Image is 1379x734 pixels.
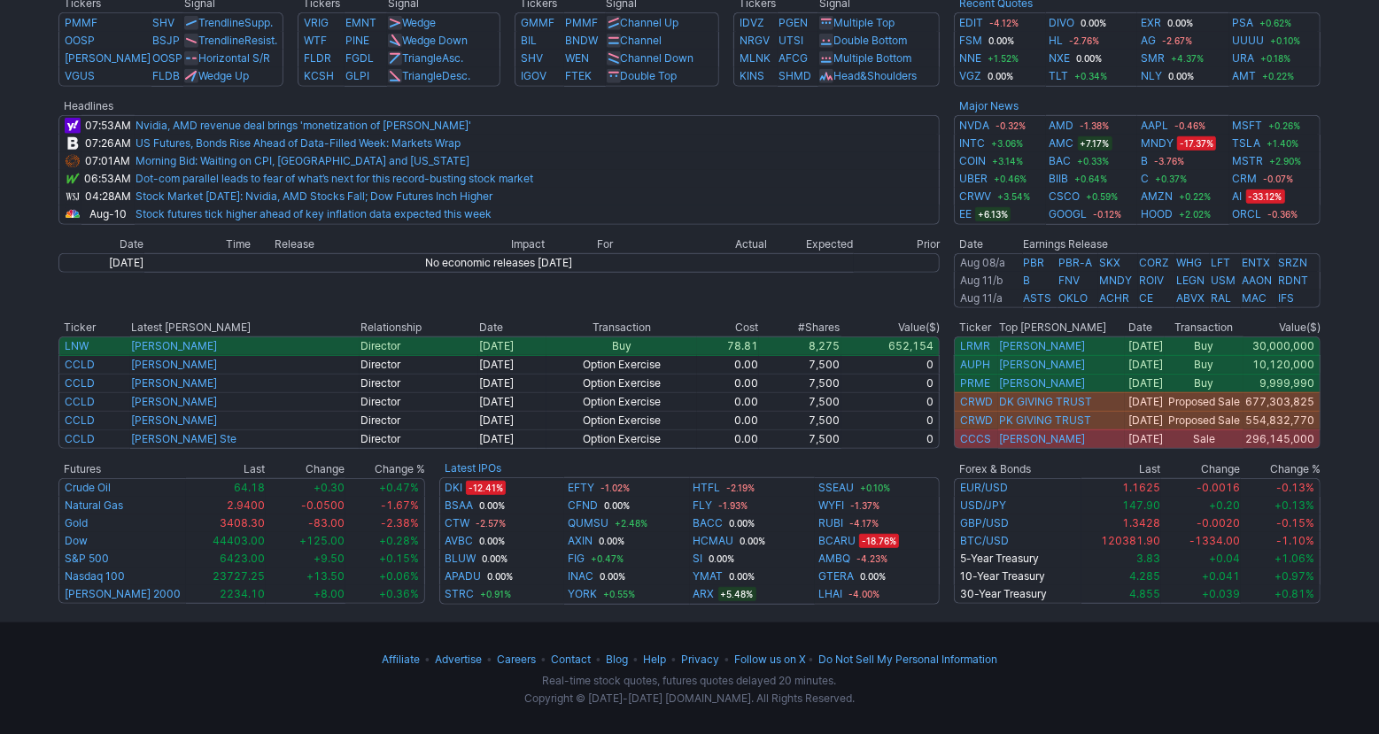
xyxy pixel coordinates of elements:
[478,319,546,336] th: Date
[1233,205,1262,223] a: ORCL
[740,34,770,47] a: NRGV
[818,568,854,585] a: GTERA
[198,16,273,29] a: TrendlineSupp.
[58,253,144,273] td: [DATE]
[136,189,492,203] a: Stock Market [DATE]: Nvidia, AMD Stocks Fall; Dow Futures Inch Higher
[382,653,420,666] a: Affiliate
[621,34,662,47] a: Channel
[435,653,482,666] a: Advertise
[65,498,123,512] a: Natural Gas
[779,51,808,65] a: AFCG
[779,34,803,47] a: UTSI
[1166,69,1197,83] span: 0.00%
[1050,170,1069,188] a: BIIB
[445,497,473,514] a: BSAA
[198,51,270,65] a: Horizontal S/R
[304,34,327,47] a: WTF
[136,172,533,185] a: Dot-com parallel leads to fear of what’s next for this record-busting stock market
[81,205,135,225] td: Aug-10
[58,236,144,253] th: Date
[136,154,469,167] a: Morning Bid: Waiting on CPI, [GEOGRAPHIC_DATA] and [US_STATE]
[998,319,1125,336] th: Top [PERSON_NAME]
[198,34,244,47] span: Trendline
[818,514,843,532] a: RUBI
[65,339,89,352] a: LNW
[959,32,982,50] a: FSM
[1233,117,1263,135] a: MSFT
[999,395,1092,409] a: DK GIVING TRUST
[402,69,470,82] a: TriangleDesc.
[841,336,940,355] td: 652,154
[521,34,537,47] a: BIL
[131,376,217,390] a: [PERSON_NAME]
[960,358,990,371] a: AUPH
[65,16,97,29] a: PMMF
[693,514,724,532] a: BACC
[445,479,462,497] a: DKI
[1050,117,1074,135] a: AMD
[959,50,981,67] a: NNE
[1211,256,1230,269] a: LFT
[1141,117,1168,135] a: AAPL
[734,653,806,666] a: Follow us on X
[1125,336,1165,355] td: [DATE]
[65,552,109,565] a: S&P 500
[1073,69,1111,83] span: +0.34%
[65,358,95,371] a: CCLD
[445,514,469,532] a: CTW
[1152,172,1189,186] span: +0.37%
[497,653,536,666] a: Careers
[1242,256,1270,269] a: ENTX
[999,376,1085,390] a: [PERSON_NAME]
[1243,319,1321,336] th: Value($)
[81,152,135,170] td: 07:01AM
[1058,274,1080,287] a: FNV
[568,585,597,603] a: YORK
[693,497,713,514] a: FLY
[1233,188,1243,205] a: AI
[546,319,697,336] th: Transaction
[152,16,174,29] a: SHV
[954,272,1023,290] td: Before Market Open
[131,413,217,427] a: [PERSON_NAME]
[960,413,993,427] a: CRWD
[833,51,911,65] a: Multiple Bottom
[1278,274,1308,287] a: RDNT
[1058,291,1088,305] a: OKLO
[960,256,1005,269] a: Aug 08/a
[478,355,546,374] td: [DATE]
[1141,170,1149,188] a: C
[1024,291,1052,305] a: ASTS
[360,336,478,355] td: Director
[621,16,679,29] a: Channel Up
[445,585,474,603] a: STRC
[1165,336,1243,355] td: Buy
[131,395,217,408] a: [PERSON_NAME]
[740,16,764,29] a: IDVZ
[1079,16,1110,30] span: 0.00%
[65,534,88,547] a: Dow
[152,51,182,65] a: OOSP
[1141,152,1148,170] a: B
[818,653,997,666] a: Do Not Sell My Personal InformationDo Not Sell My Personal Information
[65,34,95,47] a: OOSP
[568,550,585,568] a: FIG
[959,205,972,223] a: EE
[274,236,510,253] th: Release
[818,497,844,514] a: WYFI
[1246,189,1285,204] span: -33.12%
[1099,291,1129,305] a: ACHR
[445,550,476,568] a: BLUW
[1261,172,1297,186] span: -0.07%
[960,376,990,390] a: PRME
[1260,69,1298,83] span: +0.22%
[959,14,983,32] a: EDIT
[198,16,244,29] span: Trendline
[986,34,1017,48] span: 0.00%
[345,16,376,29] a: EMNT
[130,319,360,336] th: Latest [PERSON_NAME]
[568,479,594,497] a: EFTY
[954,236,1023,253] th: Date
[960,516,1009,529] a: GBP/USD
[65,481,111,494] a: Crude Oil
